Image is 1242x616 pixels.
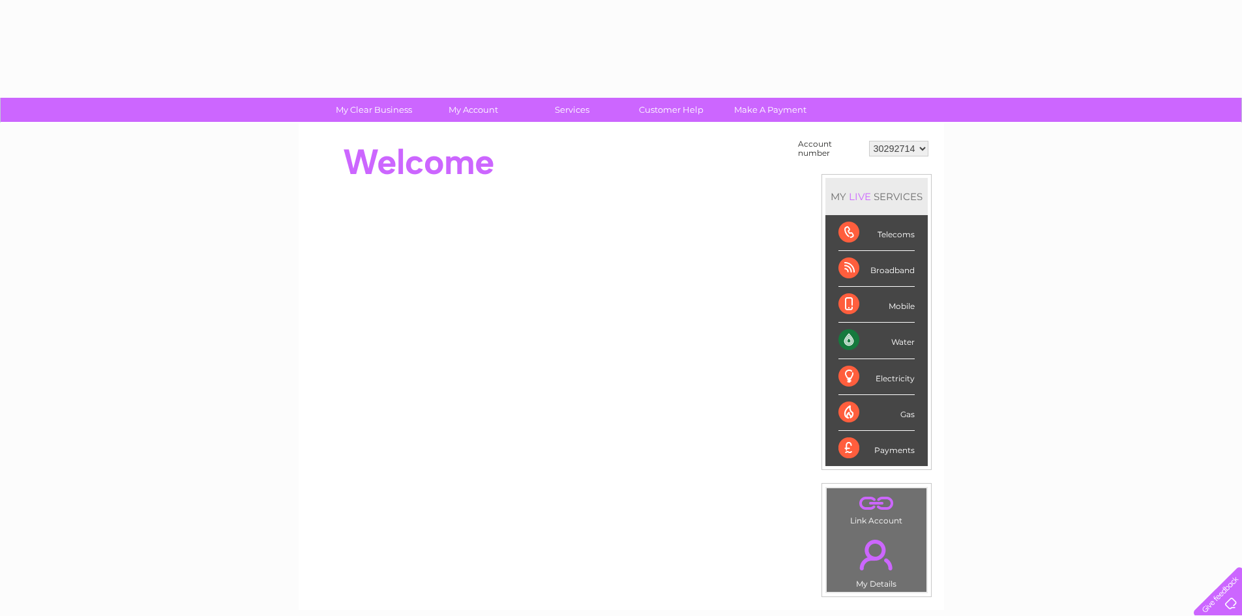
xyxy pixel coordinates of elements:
td: Account number [795,136,866,161]
div: LIVE [846,190,874,203]
div: Gas [838,395,915,431]
a: Make A Payment [717,98,824,122]
a: . [830,532,923,578]
div: Broadband [838,251,915,287]
div: Electricity [838,359,915,395]
div: Water [838,323,915,359]
a: My Clear Business [320,98,428,122]
td: My Details [826,529,927,593]
a: . [830,491,923,514]
a: Services [518,98,626,122]
div: Payments [838,431,915,466]
div: Telecoms [838,215,915,251]
a: Customer Help [617,98,725,122]
div: MY SERVICES [825,178,928,215]
div: Mobile [838,287,915,323]
td: Link Account [826,488,927,529]
a: My Account [419,98,527,122]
